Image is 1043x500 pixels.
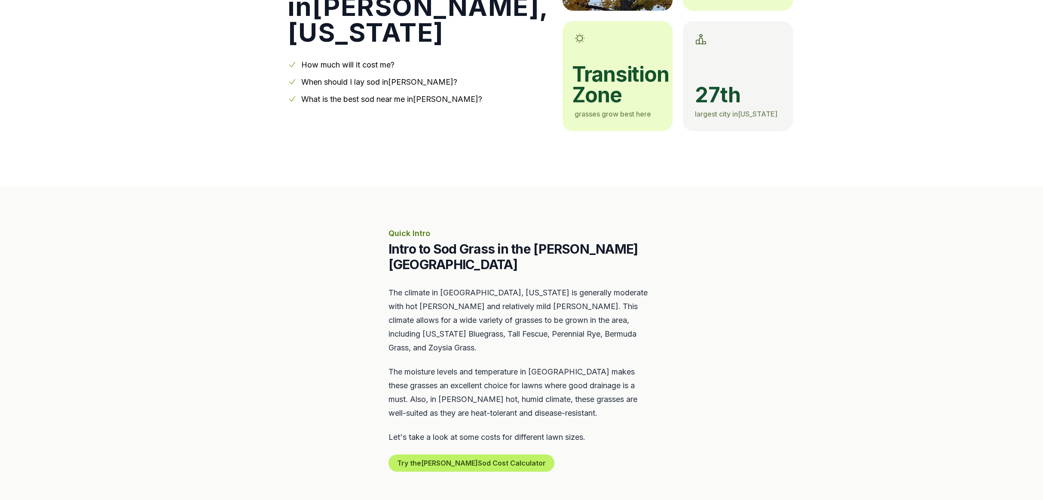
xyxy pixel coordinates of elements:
span: transition zone [572,64,661,105]
a: When should I lay sod in[PERSON_NAME]? [301,77,457,86]
p: Let's take a look at some costs for different lawn sizes. [388,430,655,444]
button: Try the[PERSON_NAME]Sod Cost Calculator [388,454,554,472]
a: How much will it cost me? [301,60,395,69]
p: The moisture levels and temperature in [GEOGRAPHIC_DATA] makes these grasses an excellent choice ... [388,365,655,420]
p: Quick Intro [388,227,655,239]
span: grasses grow best here [575,110,651,118]
span: 27th [695,85,781,105]
p: The climate in [GEOGRAPHIC_DATA], [US_STATE] is generally moderate with hot [PERSON_NAME] and rel... [388,286,655,355]
h2: Intro to Sod Grass in the [PERSON_NAME][GEOGRAPHIC_DATA] [388,241,655,272]
a: What is the best sod near me in[PERSON_NAME]? [301,95,482,104]
span: largest city in [US_STATE] [695,110,777,118]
